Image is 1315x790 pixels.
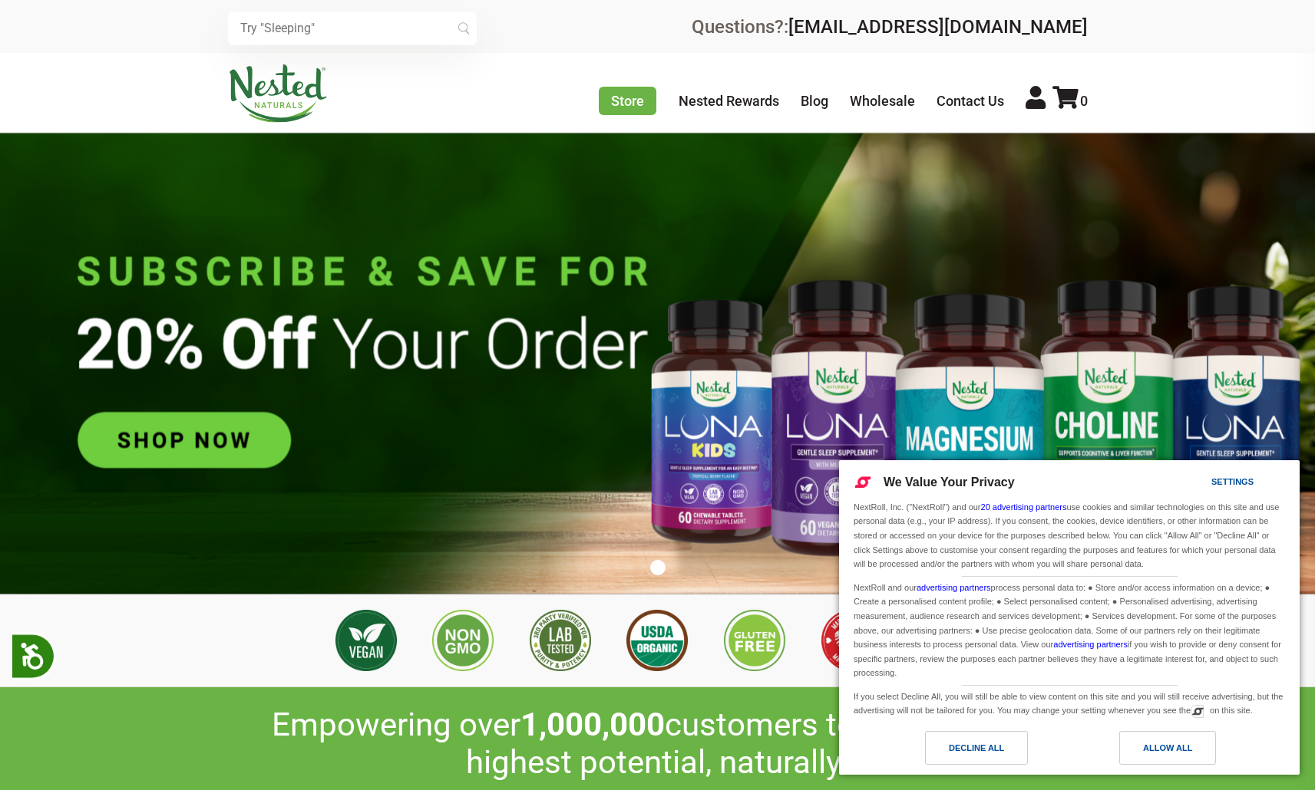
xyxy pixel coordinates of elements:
a: 20 advertising partners [981,502,1067,512]
img: Made with Love [821,610,883,671]
a: advertising partners [917,583,991,592]
div: If you select Decline All, you will still be able to view content on this site and you will still... [851,686,1288,719]
img: Vegan [335,610,397,671]
a: [EMAIL_ADDRESS][DOMAIN_NAME] [788,16,1088,38]
div: Settings [1211,473,1254,490]
span: 1,000,000 [520,706,665,743]
input: Try "Sleeping" [228,12,477,45]
a: 0 [1052,93,1088,109]
a: Blog [801,93,828,109]
a: Store [599,87,656,115]
div: Allow All [1143,739,1192,756]
div: Questions?: [692,18,1088,36]
a: Settings [1184,469,1221,498]
a: Decline All [848,731,1069,772]
img: Gluten Free [724,610,785,671]
div: NextRoll and our process personal data to: ● Store and/or access information on a device; ● Creat... [851,577,1288,682]
div: Decline All [949,739,1004,756]
img: 3rd Party Lab Tested [530,610,591,671]
div: NextRoll, Inc. ("NextRoll") and our use cookies and similar technologies on this site and use per... [851,499,1288,573]
a: Contact Us [937,93,1004,109]
img: Nested Naturals [228,64,328,123]
a: Wholesale [850,93,915,109]
span: We Value Your Privacy [884,476,1015,489]
button: 1 of 1 [650,560,666,575]
span: 0 [1080,93,1088,109]
img: USDA Organic [626,610,688,671]
img: Non GMO [432,610,494,671]
a: Nested Rewards [679,93,779,109]
h2: Empowering over customers to achieve their highest potential, naturally! [228,706,1088,781]
a: advertising partners [1053,640,1128,649]
a: Allow All [1069,731,1290,772]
